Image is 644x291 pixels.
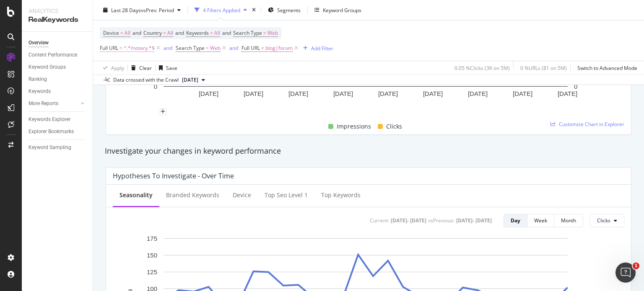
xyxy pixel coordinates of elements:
[574,61,637,75] button: Switch to Advanced Mode
[428,217,454,224] div: vs Previous :
[113,76,179,84] div: Data crossed with the Crawl
[119,191,153,199] div: Seasonality
[454,64,510,71] div: 0.05 % Clicks ( 3K on 5M )
[391,217,426,224] div: [DATE] - [DATE]
[164,44,172,52] button: and
[176,44,205,52] span: Search Type
[154,83,157,90] text: 0
[156,61,177,75] button: Save
[561,217,576,224] div: Month
[29,115,87,124] a: Keywords Explorer
[29,143,87,152] a: Keyword Sampling
[29,143,71,152] div: Keyword Sampling
[113,172,234,180] div: Hypotheses to Investigate - Over Time
[128,61,152,75] button: Clear
[265,191,308,199] div: Top seo Level 1
[214,27,220,39] span: All
[147,234,157,242] text: 175
[147,252,157,259] text: 150
[191,3,250,17] button: 4 Filters Applied
[311,44,333,52] div: Add Filter
[124,42,155,54] span: ^.*/notary.*$
[111,64,124,71] div: Apply
[378,90,398,97] text: [DATE]
[261,44,264,52] span: ≠
[558,90,577,97] text: [DATE]
[29,127,74,136] div: Explorer Bookmarks
[633,263,639,269] span: 1
[210,29,213,36] span: =
[615,263,636,283] iframe: Intercom live chat
[100,61,124,75] button: Apply
[206,44,209,52] span: =
[233,29,262,36] span: Search Type
[520,64,567,71] div: 0 % URLs ( 81 on 5M )
[29,39,87,47] a: Overview
[311,3,365,17] button: Keyword Groups
[263,29,266,36] span: =
[29,87,87,96] a: Keywords
[250,6,257,14] div: times
[222,29,231,36] span: and
[574,83,577,90] text: 0
[277,6,301,13] span: Segments
[103,29,119,36] span: Device
[29,39,49,47] div: Overview
[29,75,47,84] div: Ranking
[323,6,361,13] div: Keyword Groups
[143,29,162,36] span: Country
[244,90,263,97] text: [DATE]
[554,214,583,227] button: Month
[147,268,157,276] text: 125
[167,27,173,39] span: All
[29,51,87,59] a: Content Performance
[288,90,308,97] text: [DATE]
[163,29,166,36] span: =
[29,63,87,72] a: Keyword Groups
[29,51,77,59] div: Content Performance
[265,3,304,17] button: Segments
[203,6,240,13] div: 4 Filters Applied
[559,121,624,128] span: Customize Chart in Explorer
[132,29,141,36] span: and
[577,64,637,71] div: Switch to Advanced Mode
[337,121,371,131] span: Impressions
[141,6,174,13] span: vs Prev. Period
[29,99,78,108] a: More Reports
[29,15,86,25] div: RealKeywords
[386,121,402,131] span: Clicks
[233,191,251,199] div: Device
[186,29,209,36] span: Keywords
[119,44,122,52] span: =
[29,7,86,15] div: Analytics
[511,217,520,224] div: Day
[105,146,632,157] div: Investigate your changes in keyword performance
[29,63,66,72] div: Keyword Groups
[513,90,532,97] text: [DATE]
[456,217,492,224] div: [DATE] - [DATE]
[333,90,353,97] text: [DATE]
[29,75,87,84] a: Ranking
[29,87,51,96] div: Keywords
[265,42,293,54] span: blog|forum
[527,214,554,227] button: Week
[160,108,166,115] div: plus
[166,64,177,71] div: Save
[166,191,219,199] div: Branded Keywords
[300,43,333,53] button: Add Filter
[199,90,218,97] text: [DATE]
[100,44,118,52] span: Full URL
[120,29,123,36] span: =
[210,42,221,54] span: Web
[229,44,238,52] button: and
[182,76,198,84] span: 2025 Aug. 4th
[504,214,527,227] button: Day
[29,115,70,124] div: Keywords Explorer
[321,191,361,199] div: Top Keywords
[597,217,610,224] span: Clicks
[100,3,184,17] button: Last 28 DaysvsPrev. Period
[29,99,58,108] div: More Reports
[370,217,389,224] div: Current:
[590,214,624,227] button: Clicks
